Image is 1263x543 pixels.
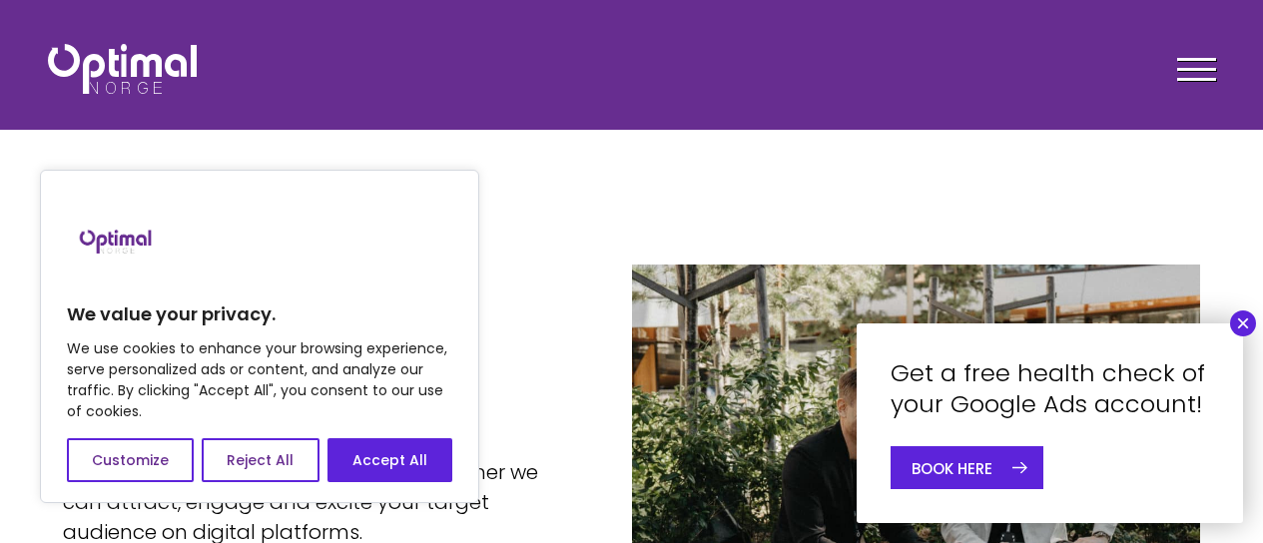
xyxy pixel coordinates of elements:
font: Accept All [352,450,427,470]
img: Optimal Norway [48,44,197,94]
a: BOOK HERE [891,446,1043,489]
div: We value your privacy. [40,170,479,503]
font: Customize [92,450,169,470]
font: We use cookies to enhance your browsing experience, serve personalized ads or content, and analyz... [67,338,447,421]
font: We value your privacy. [67,301,276,326]
font: Reject All [227,450,294,470]
font: BOOK HERE [912,458,992,479]
font: × [1236,309,1250,336]
font: Get a free health check of your Google Ads account! [891,356,1205,420]
button: Customize [67,438,194,482]
img: Brand logo [67,191,167,290]
button: Close [1230,310,1256,336]
button: Accept All [327,438,452,482]
button: Reject All [202,438,318,482]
